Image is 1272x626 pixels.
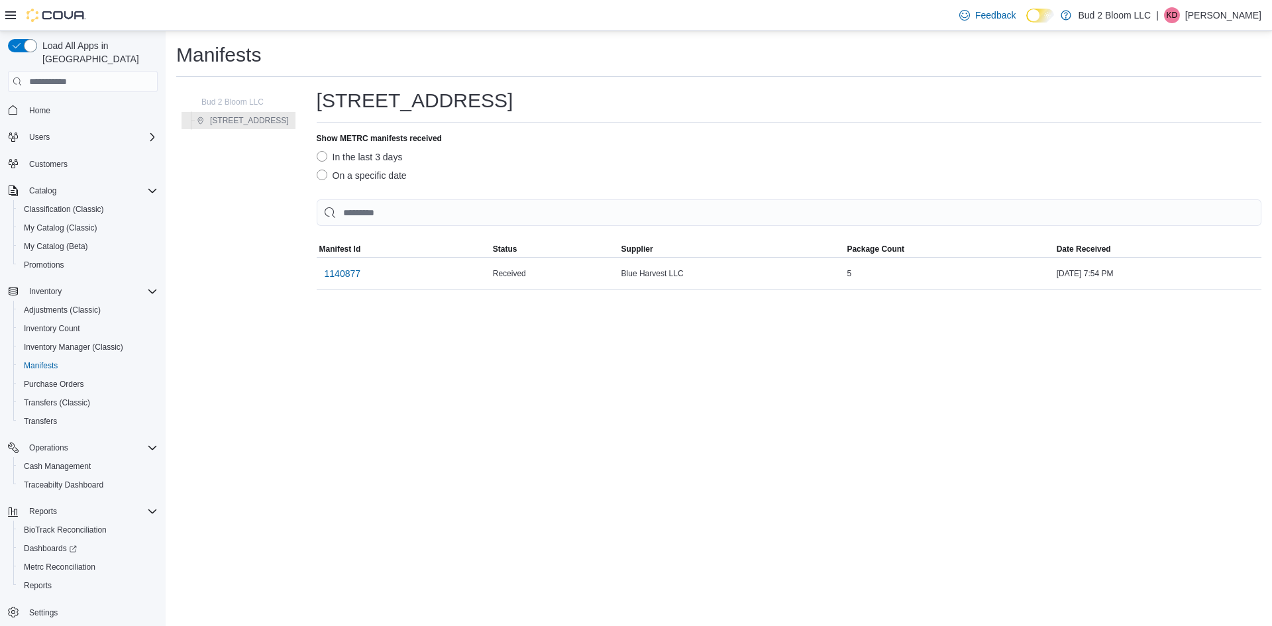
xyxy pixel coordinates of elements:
span: Home [29,105,50,116]
a: Cash Management [19,458,96,474]
span: Reports [29,506,57,517]
a: My Catalog (Beta) [19,238,93,254]
button: Catalog [24,183,62,199]
span: Purchase Orders [24,379,84,390]
span: My Catalog (Classic) [19,220,158,236]
a: Reports [19,578,57,594]
a: Adjustments (Classic) [19,302,106,318]
button: Bud 2 Bloom LLC [183,94,269,110]
div: [DATE] 7:54 PM [1054,266,1261,282]
span: Date Received [1057,244,1111,254]
a: Home [24,103,56,119]
span: Settings [29,607,58,618]
span: Inventory Count [24,323,80,334]
span: Operations [24,440,158,456]
button: Adjustments (Classic) [13,301,163,319]
span: Blue Harvest LLC [621,268,684,279]
span: Classification (Classic) [19,201,158,217]
button: Promotions [13,256,163,274]
span: Feedback [975,9,1016,22]
span: Metrc Reconciliation [19,559,158,575]
a: Settings [24,605,63,621]
span: Promotions [24,260,64,270]
span: Reports [24,580,52,591]
span: BioTrack Reconciliation [24,525,107,535]
span: Manifest Id [319,244,361,254]
input: This is a search bar. As you type, the results lower in the page will automatically filter. [317,199,1261,226]
button: Inventory Manager (Classic) [13,338,163,356]
span: Transfers [24,416,57,427]
button: Reports [13,576,163,595]
span: Inventory [29,286,62,297]
span: Dashboards [24,543,77,554]
button: Transfers [13,412,163,431]
label: Show METRC manifests received [317,133,442,144]
span: Transfers [19,413,158,429]
button: Purchase Orders [13,375,163,393]
p: Bud 2 Bloom LLC [1078,7,1151,23]
span: Package Count [847,244,904,254]
a: Purchase Orders [19,376,89,392]
a: BioTrack Reconciliation [19,522,112,538]
button: Cash Management [13,457,163,476]
button: Metrc Reconciliation [13,558,163,576]
span: Traceabilty Dashboard [24,480,103,490]
span: Cash Management [19,458,158,474]
span: Customers [24,156,158,172]
a: Inventory Count [19,321,85,337]
label: In the last 3 days [317,149,403,165]
span: Manifests [19,358,158,374]
span: Received [493,268,526,279]
span: Catalog [29,185,56,196]
a: Transfers (Classic) [19,395,95,411]
span: Status [493,244,517,254]
span: Adjustments (Classic) [19,302,158,318]
button: BioTrack Reconciliation [13,521,163,539]
span: Inventory Manager (Classic) [19,339,158,355]
span: Customers [29,159,68,170]
a: Manifests [19,358,63,374]
span: 1140877 [325,267,361,280]
h1: [STREET_ADDRESS] [317,87,513,114]
span: 5 [847,268,851,279]
span: Reports [24,503,158,519]
span: Purchase Orders [19,376,158,392]
a: Dashboards [19,541,82,556]
a: My Catalog (Classic) [19,220,103,236]
button: Inventory [3,282,163,301]
span: Operations [29,443,68,453]
button: Inventory [24,284,67,299]
button: Traceabilty Dashboard [13,476,163,494]
h1: Manifests [176,42,261,68]
span: Catalog [24,183,158,199]
span: Inventory [24,284,158,299]
span: Users [24,129,158,145]
button: Home [3,100,163,119]
button: Users [24,129,55,145]
p: | [1156,7,1159,23]
button: Manifests [13,356,163,375]
span: Transfers (Classic) [19,395,158,411]
a: Dashboards [13,539,163,558]
span: Traceabilty Dashboard [19,477,158,493]
span: Inventory Manager (Classic) [24,342,123,352]
button: Classification (Classic) [13,200,163,219]
span: KD [1167,7,1178,23]
button: Customers [3,154,163,174]
span: Classification (Classic) [24,204,104,215]
a: Metrc Reconciliation [19,559,101,575]
p: [PERSON_NAME] [1185,7,1261,23]
button: Reports [24,503,62,519]
button: Operations [3,439,163,457]
span: Transfers (Classic) [24,397,90,408]
a: Promotions [19,257,70,273]
span: Dashboards [19,541,158,556]
button: [STREET_ADDRESS] [191,113,294,129]
span: [STREET_ADDRESS] [210,115,289,126]
span: Promotions [19,257,158,273]
button: My Catalog (Beta) [13,237,163,256]
a: Inventory Manager (Classic) [19,339,129,355]
span: Bud 2 Bloom LLC [201,97,264,107]
span: Cash Management [24,461,91,472]
button: Inventory Count [13,319,163,338]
